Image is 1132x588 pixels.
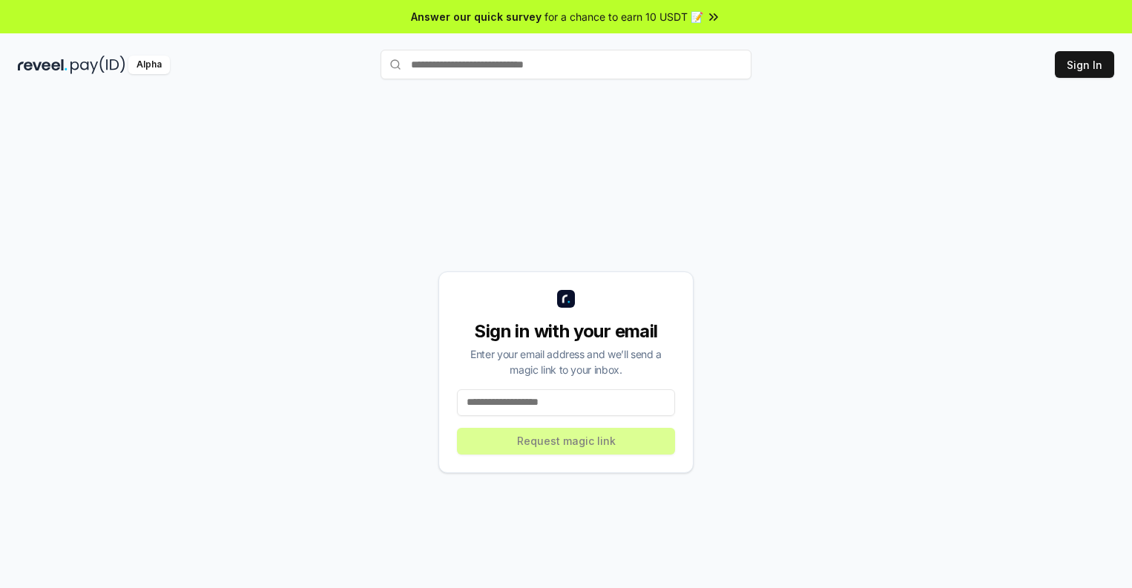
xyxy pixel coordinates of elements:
[128,56,170,74] div: Alpha
[557,290,575,308] img: logo_small
[457,320,675,343] div: Sign in with your email
[1055,51,1114,78] button: Sign In
[18,56,68,74] img: reveel_dark
[544,9,703,24] span: for a chance to earn 10 USDT 📝
[411,9,542,24] span: Answer our quick survey
[70,56,125,74] img: pay_id
[457,346,675,377] div: Enter your email address and we’ll send a magic link to your inbox.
